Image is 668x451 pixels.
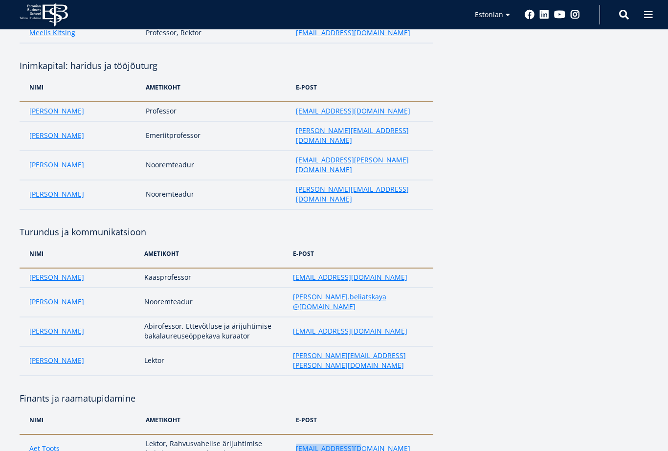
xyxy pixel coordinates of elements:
a: [EMAIL_ADDRESS][DOMAIN_NAME] [293,272,407,282]
a: [PERSON_NAME][EMAIL_ADDRESS][DOMAIN_NAME] [296,126,423,145]
a: Youtube [554,10,565,20]
a: [PERSON_NAME] [29,272,84,282]
a: [EMAIL_ADDRESS][DOMAIN_NAME] [296,106,410,116]
th: Ametikoht [139,239,288,268]
h4: Inimkapital: haridus ja tööjõuturg [20,58,433,73]
a: Meelis Kitsing [29,28,75,38]
td: Nooremteadur [141,151,291,180]
td: Nooremteadur [141,180,291,209]
td: Nooremteadur [139,288,288,317]
a: [PERSON_NAME] [29,131,84,140]
a: [PERSON_NAME].beliatskaya [293,292,386,302]
th: NIMi [20,406,141,434]
a: [PERSON_NAME] [29,160,84,170]
td: Kaasprofessor [139,268,288,288]
a: Instagram [570,10,580,20]
h4: Finants ja raamatupidamine [20,391,433,406]
td: Professor [141,102,291,121]
th: Ametikoht [141,406,291,434]
td: Lektor [139,346,288,376]
a: [PERSON_NAME][EMAIL_ADDRESS][PERSON_NAME][DOMAIN_NAME] [293,351,423,370]
a: [EMAIL_ADDRESS][PERSON_NAME][DOMAIN_NAME] [296,155,423,175]
a: [PERSON_NAME] [29,297,84,307]
a: [PERSON_NAME] [29,326,84,336]
a: Linkedin [539,10,549,20]
a: Facebook [525,10,534,20]
h4: Turundus ja kommunikatsioon [20,225,433,239]
th: NIMi [20,73,141,102]
th: Ametikoht [141,73,291,102]
th: e-post [291,73,433,102]
a: [EMAIL_ADDRESS][DOMAIN_NAME] [293,326,407,336]
th: NIMi [20,239,139,268]
a: @[DOMAIN_NAME] [293,302,356,312]
a: [PERSON_NAME][EMAIL_ADDRESS][DOMAIN_NAME] [296,184,423,204]
a: [PERSON_NAME] [29,189,84,199]
a: [EMAIL_ADDRESS][DOMAIN_NAME] [296,28,410,38]
th: e-post [288,239,433,268]
td: Abirofessor, Ettevõtluse ja ärijuhtimise bakalaureuseōppekava kuraator [139,317,288,346]
td: Professor, Rektor [141,23,291,43]
a: [PERSON_NAME] [29,356,84,365]
td: Emeriitprofessor [141,121,291,151]
th: e-post [291,406,433,434]
a: [PERSON_NAME] [29,106,84,116]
